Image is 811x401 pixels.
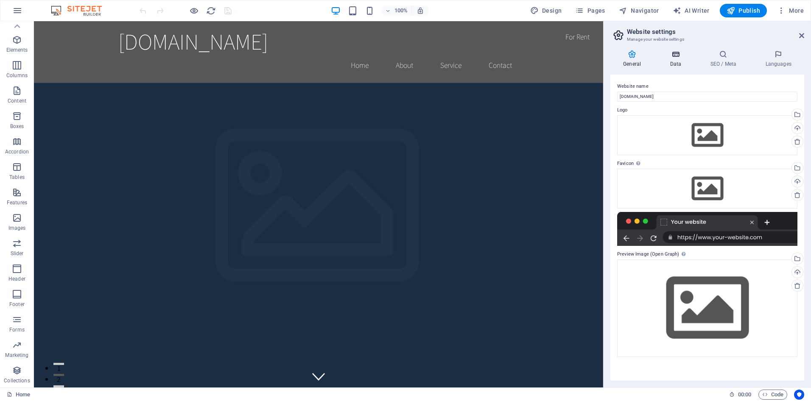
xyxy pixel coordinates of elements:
button: 3 [20,364,30,366]
h4: Data [657,50,697,68]
img: Editor Logo [49,6,112,16]
button: AI Writer [669,4,713,17]
button: 2 [20,353,30,355]
p: Boxes [10,123,24,130]
span: Navigator [619,6,659,15]
button: 100% [382,6,412,16]
button: Code [758,390,787,400]
button: Pages [572,4,608,17]
div: Select files from the file manager, stock photos, or upload file(s) [617,169,797,209]
h4: General [610,50,657,68]
p: Collections [4,377,30,384]
button: reload [206,6,216,16]
p: Slider [11,250,24,257]
h3: Manage your website settings [627,36,787,43]
div: Design (Ctrl+Alt+Y) [527,4,565,17]
h4: SEO / Meta [697,50,752,68]
button: Design [527,4,565,17]
p: Accordion [5,148,29,155]
button: Click here to leave preview mode and continue editing [189,6,199,16]
p: Forms [9,326,25,333]
div: Select files from the file manager, stock photos, or upload file(s) [617,115,797,155]
label: Preview Image (Open Graph) [617,249,797,259]
p: Marketing [5,352,28,359]
input: Name... [617,92,797,102]
span: AI Writer [673,6,710,15]
div: For Rent [525,7,562,25]
p: Features [7,199,27,206]
span: : [744,391,745,398]
span: Code [762,390,783,400]
label: Favicon [617,159,797,169]
div: Select files from the file manager, stock photos, or upload file(s) [617,259,797,356]
span: Design [530,6,562,15]
button: Navigator [615,4,663,17]
p: Images [8,225,26,231]
span: More [777,6,804,15]
h6: 100% [394,6,408,16]
button: More [774,4,807,17]
span: Publish [727,6,760,15]
button: 1 [20,342,30,344]
label: Website name [617,81,797,92]
p: Footer [9,301,25,308]
button: Usercentrics [794,390,804,400]
i: Reload page [206,6,216,16]
p: Columns [6,72,28,79]
p: Content [8,97,26,104]
h6: Session time [729,390,752,400]
p: Header [8,276,25,282]
button: Publish [720,4,767,17]
a: Click to cancel selection. Double-click to open Pages [7,390,30,400]
h2: Website settings [627,28,804,36]
span: 00 00 [738,390,751,400]
p: Tables [9,174,25,181]
h4: Languages [752,50,804,68]
span: Pages [575,6,605,15]
label: Logo [617,105,797,115]
p: Elements [6,47,28,53]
